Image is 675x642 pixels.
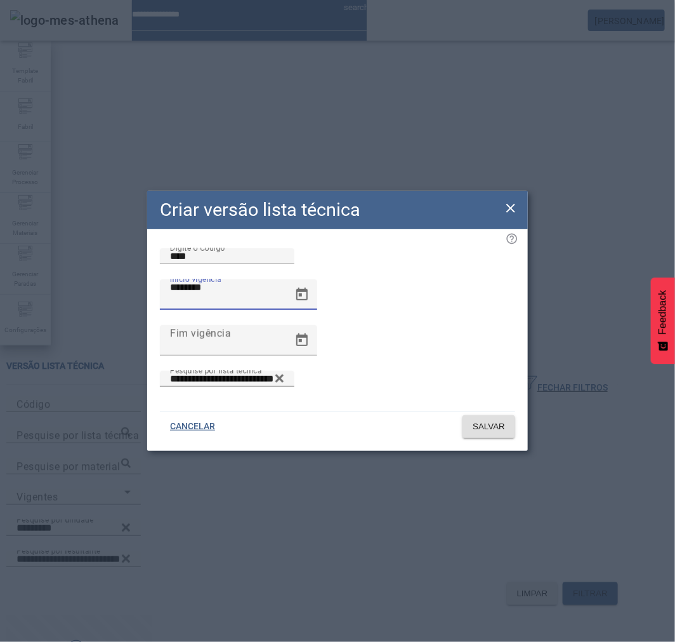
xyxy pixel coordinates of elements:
[657,290,669,335] span: Feedback
[170,274,221,283] mat-label: Início vigência
[462,415,515,438] button: SALVAR
[170,366,262,375] mat-label: Pesquise por lista técnica
[287,279,317,310] button: Open calendar
[170,243,225,252] mat-label: Digite o Código
[160,415,225,438] button: CANCELAR
[170,327,231,339] mat-label: Fim vigência
[287,325,317,356] button: Open calendar
[473,420,505,433] span: SALVAR
[160,196,360,224] h2: Criar versão lista técnica
[170,371,284,387] input: Number
[651,278,675,364] button: Feedback - Mostrar pesquisa
[170,420,215,433] span: CANCELAR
